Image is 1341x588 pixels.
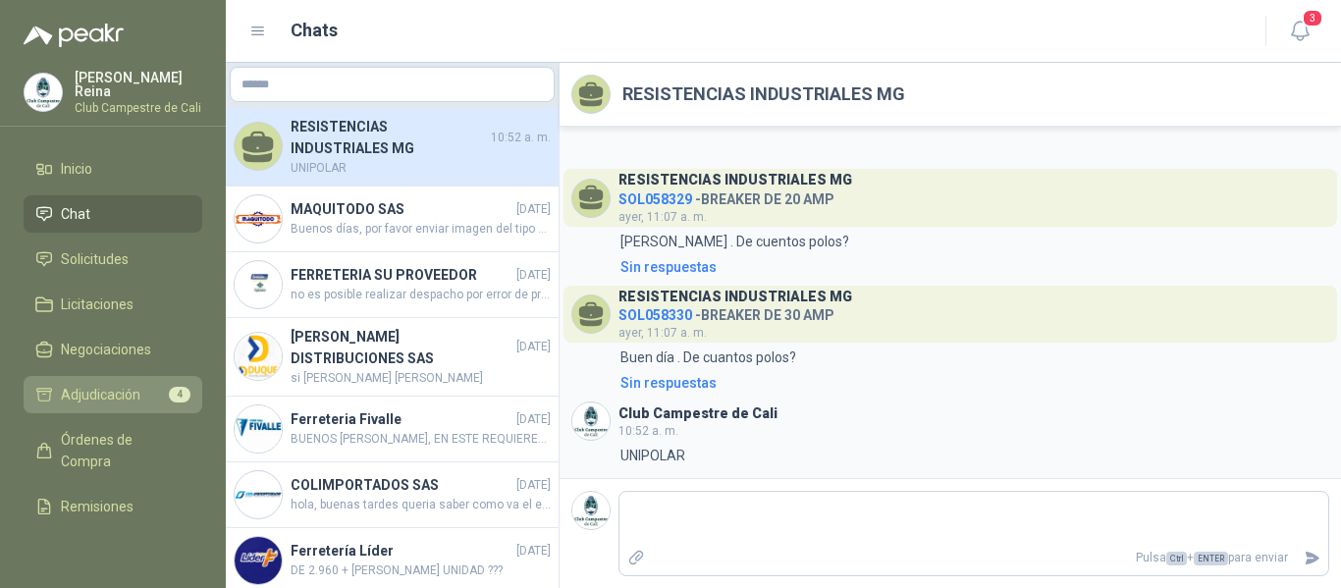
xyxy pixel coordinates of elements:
span: Adjudicación [61,384,140,405]
a: Adjudicación4 [24,376,202,413]
a: Inicio [24,150,202,187]
span: Inicio [61,158,92,180]
img: Logo peakr [24,24,124,47]
span: [DATE] [516,542,551,561]
p: Pulsa + para enviar [653,541,1297,575]
a: Company LogoFerreteria Fivalle[DATE]BUENOS [PERSON_NAME], EN ESTE REQUIEREN 6 ROLLOS [PERSON_NAME]? [226,397,559,462]
h4: MAQUITODO SAS [291,198,512,220]
span: [DATE] [516,200,551,219]
span: Ctrl [1166,552,1187,565]
a: Remisiones [24,488,202,525]
span: BUENOS [PERSON_NAME], EN ESTE REQUIEREN 6 ROLLOS [PERSON_NAME]? [291,430,551,449]
span: Órdenes de Compra [61,429,184,472]
h4: Ferreteria Fivalle [291,408,512,430]
a: Solicitudes [24,241,202,278]
span: ayer, 11:07 a. m. [618,210,707,224]
a: Licitaciones [24,286,202,323]
span: ENTER [1194,552,1228,565]
h4: - BREAKER DE 20 AMP [618,187,852,205]
span: [DATE] [516,410,551,429]
a: Chat [24,195,202,233]
h4: COLIMPORTADOS SAS [291,474,512,496]
p: [PERSON_NAME] Reina [75,71,202,98]
span: si [PERSON_NAME] [PERSON_NAME] [291,369,551,388]
span: SOL058330 [618,307,692,323]
a: Configuración [24,533,202,570]
a: Negociaciones [24,331,202,368]
span: Negociaciones [61,339,151,360]
img: Company Logo [235,333,282,380]
span: 3 [1302,9,1323,27]
h1: Chats [291,17,338,44]
p: Club Campestre de Cali [75,102,202,114]
h4: - BREAKER DE 30 AMP [618,302,852,321]
span: Buenos días, por favor enviar imagen del tipo de llave que requiere, y especificar si pulgadas o ... [291,220,551,239]
p: [PERSON_NAME] . De cuentos polos? [620,231,849,252]
span: [DATE] [516,476,551,495]
a: Company Logo[PERSON_NAME] DISTRIBUCIONES SAS[DATE]si [PERSON_NAME] [PERSON_NAME] [226,318,559,397]
img: Company Logo [235,537,282,584]
p: UNIPOLAR [620,445,685,466]
span: hola, buenas tardes queria saber como va el estado de esta cotización muchas gracias. Feliz Tarde. [291,496,551,514]
span: Solicitudes [61,248,129,270]
h4: [PERSON_NAME] DISTRIBUCIONES SAS [291,326,512,369]
span: 4 [169,387,190,402]
span: ayer, 11:07 a. m. [618,326,707,340]
button: 3 [1282,14,1317,49]
a: RESISTENCIAS INDUSTRIALES MG10:52 a. m.UNIPOLAR [226,108,559,187]
div: Sin respuestas [620,256,717,278]
a: Company LogoMAQUITODO SAS[DATE]Buenos días, por favor enviar imagen del tipo de llave que requier... [226,187,559,252]
h3: RESISTENCIAS INDUSTRIALES MG [618,175,852,186]
span: Licitaciones [61,294,134,315]
a: Sin respuestas [617,372,1329,394]
span: [DATE] [516,266,551,285]
img: Company Logo [25,74,62,111]
span: no es posible realizar despacho por error de precio [291,286,551,304]
h4: Ferretería Líder [291,540,512,561]
img: Company Logo [572,402,610,440]
a: Sin respuestas [617,256,1329,278]
a: Company LogoFERRETERIA SU PROVEEDOR[DATE]no es posible realizar despacho por error de precio [226,252,559,318]
h2: RESISTENCIAS INDUSTRIALES MG [622,80,905,108]
div: Sin respuestas [620,372,717,394]
img: Company Logo [572,492,610,529]
span: Remisiones [61,496,134,517]
label: Adjuntar archivos [619,541,653,575]
a: Company LogoCOLIMPORTADOS SAS[DATE]hola, buenas tardes queria saber como va el estado de esta cot... [226,462,559,528]
button: Enviar [1296,541,1328,575]
span: 10:52 a. m. [618,424,678,438]
span: Chat [61,203,90,225]
span: SOL058329 [618,191,692,207]
img: Company Logo [235,471,282,518]
img: Company Logo [235,405,282,453]
h4: RESISTENCIAS INDUSTRIALES MG [291,116,487,159]
span: [DATE] [516,338,551,356]
span: 10:52 a. m. [491,129,551,147]
img: Company Logo [235,261,282,308]
span: UNIPOLAR [291,159,551,178]
h3: Club Campestre de Cali [618,408,778,419]
a: Órdenes de Compra [24,421,202,480]
img: Company Logo [235,195,282,242]
h3: RESISTENCIAS INDUSTRIALES MG [618,292,852,302]
h4: FERRETERIA SU PROVEEDOR [291,264,512,286]
p: Buen día . De cuantos polos? [620,347,796,368]
span: DE 2.960 + [PERSON_NAME] UNIDAD ??? [291,561,551,580]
